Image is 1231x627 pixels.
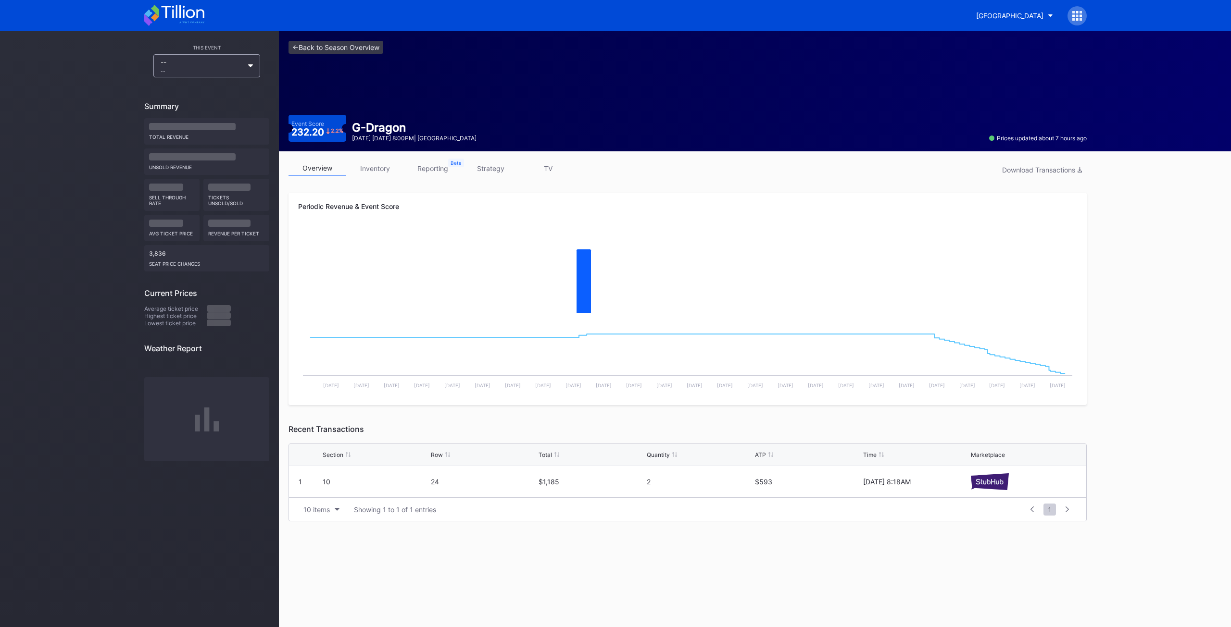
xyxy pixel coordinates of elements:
[346,161,404,176] a: inventory
[971,451,1005,458] div: Marketplace
[976,12,1043,20] div: [GEOGRAPHIC_DATA]
[868,382,884,388] text: [DATE]
[354,505,436,514] div: Showing 1 to 1 of 1 entries
[144,288,269,298] div: Current Prices
[144,305,207,312] div: Average ticket price
[1019,382,1035,388] text: [DATE]
[989,382,1005,388] text: [DATE]
[1002,166,1082,174] div: Download Transactions
[149,160,264,170] div: Unsold Revenue
[778,382,793,388] text: [DATE]
[323,382,339,388] text: [DATE]
[298,227,1077,323] svg: Chart title
[997,163,1087,176] button: Download Transactions
[208,227,265,236] div: Revenue per ticket
[352,121,477,135] div: G-Dragon
[431,478,537,486] div: 24
[971,473,1009,491] img: stubHub.svg
[161,58,243,74] div: --
[144,312,207,320] div: Highest ticket price
[755,478,861,486] div: $593
[144,245,269,271] div: 3,836
[289,161,346,176] a: overview
[323,451,343,458] div: Section
[414,382,430,388] text: [DATE]
[899,382,915,388] text: [DATE]
[989,135,1087,142] div: Prices updated about 7 hours ago
[565,382,581,388] text: [DATE]
[656,382,672,388] text: [DATE]
[404,161,462,176] a: reporting
[863,451,877,458] div: Time
[1050,382,1066,388] text: [DATE]
[863,478,969,486] div: [DATE] 8:18AM
[808,382,824,388] text: [DATE]
[626,382,642,388] text: [DATE]
[144,101,269,111] div: Summary
[1043,504,1056,516] span: 1
[149,191,195,206] div: Sell Through Rate
[717,382,733,388] text: [DATE]
[298,323,1077,395] svg: Chart title
[969,7,1060,25] button: [GEOGRAPHIC_DATA]
[596,382,612,388] text: [DATE]
[298,202,1077,210] div: Periodic Revenue & Event Score
[519,161,577,176] a: TV
[144,320,207,327] div: Lowest ticket price
[431,451,443,458] div: Row
[149,257,264,267] div: seat price changes
[647,451,670,458] div: Quantity
[475,382,490,388] text: [DATE]
[755,451,766,458] div: ATP
[352,135,477,142] div: [DATE] [DATE] 8:00PM | [GEOGRAPHIC_DATA]
[149,227,195,236] div: Avg ticket price
[353,382,369,388] text: [DATE]
[539,451,552,458] div: Total
[291,127,343,137] div: 232.20
[647,478,753,486] div: 2
[149,130,264,140] div: Total Revenue
[539,478,644,486] div: $1,185
[929,382,945,388] text: [DATE]
[687,382,703,388] text: [DATE]
[331,128,343,134] div: 2.2 %
[462,161,519,176] a: strategy
[303,505,330,514] div: 10 items
[747,382,763,388] text: [DATE]
[959,382,975,388] text: [DATE]
[144,344,269,353] div: Weather Report
[161,68,243,74] div: --
[291,120,324,127] div: Event Score
[208,191,265,206] div: Tickets Unsold/Sold
[289,424,1087,434] div: Recent Transactions
[444,382,460,388] text: [DATE]
[838,382,854,388] text: [DATE]
[299,478,302,486] div: 1
[505,382,521,388] text: [DATE]
[384,382,400,388] text: [DATE]
[299,503,344,516] button: 10 items
[289,41,383,54] a: <-Back to Season Overview
[535,382,551,388] text: [DATE]
[323,478,428,486] div: 10
[144,45,269,50] div: This Event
